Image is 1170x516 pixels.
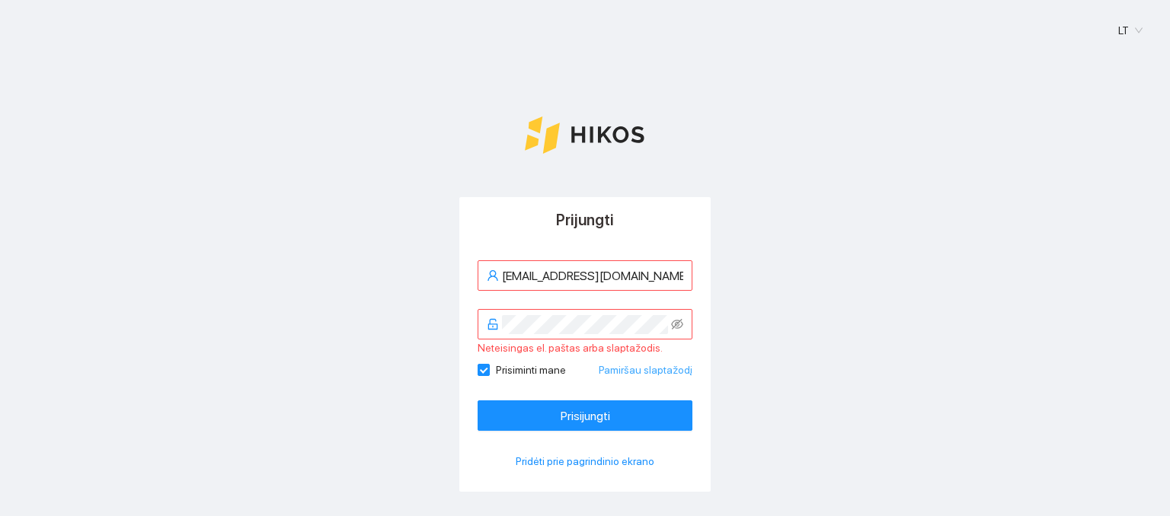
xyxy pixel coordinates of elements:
[502,266,683,285] input: El. paštas
[1118,19,1143,42] span: LT
[516,453,654,470] span: Pridėti prie pagrindinio ekrano
[671,318,683,330] span: eye-invisible
[490,362,572,378] span: Prisiminti mane
[556,211,614,229] span: Prijungti
[478,449,692,473] button: Pridėti prie pagrindinio ekrano
[478,400,692,431] button: Prisijungti
[487,269,499,282] span: user
[487,318,499,330] span: unlock
[561,406,610,425] span: Prisijungti
[599,362,692,378] a: Pamiršau slaptažodį
[478,339,692,356] div: Neteisingas el. paštas arba slaptažodis.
